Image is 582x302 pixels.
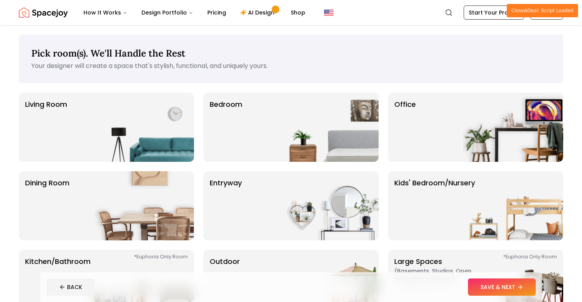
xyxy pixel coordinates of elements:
button: How It Works [77,5,134,20]
img: Dining Room [94,171,194,240]
img: United States [324,8,334,17]
a: Pricing [201,5,232,20]
button: SAVE & NEXT [468,278,536,296]
div: CloseADeal: Script Loaded [507,4,578,17]
a: AI Design [234,5,283,20]
nav: Main [77,5,312,20]
img: entryway [278,171,379,240]
button: BACK [47,278,95,296]
button: Design Portfolio [135,5,199,20]
span: Pick room(s). We'll Handle the Rest [31,47,185,59]
p: Your designer will create a space that's stylish, functional, and uniquely yours. [31,61,551,71]
a: Spacejoy [19,5,68,20]
p: Office [394,99,416,156]
p: Kids' Bedroom/Nursery [394,178,475,234]
img: Bedroom [278,93,379,162]
img: Spacejoy Logo [19,5,68,20]
img: Living Room [94,93,194,162]
p: Dining Room [25,178,69,234]
img: Office [463,93,563,162]
a: Start Your Project [464,5,524,20]
img: Kids' Bedroom/Nursery [463,171,563,240]
p: Bedroom [210,99,242,156]
a: Shop [285,5,312,20]
span: ( Basements, Studios, Open living/dining rooms ) [394,267,492,283]
p: Living Room [25,99,67,156]
p: entryway [210,178,242,234]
